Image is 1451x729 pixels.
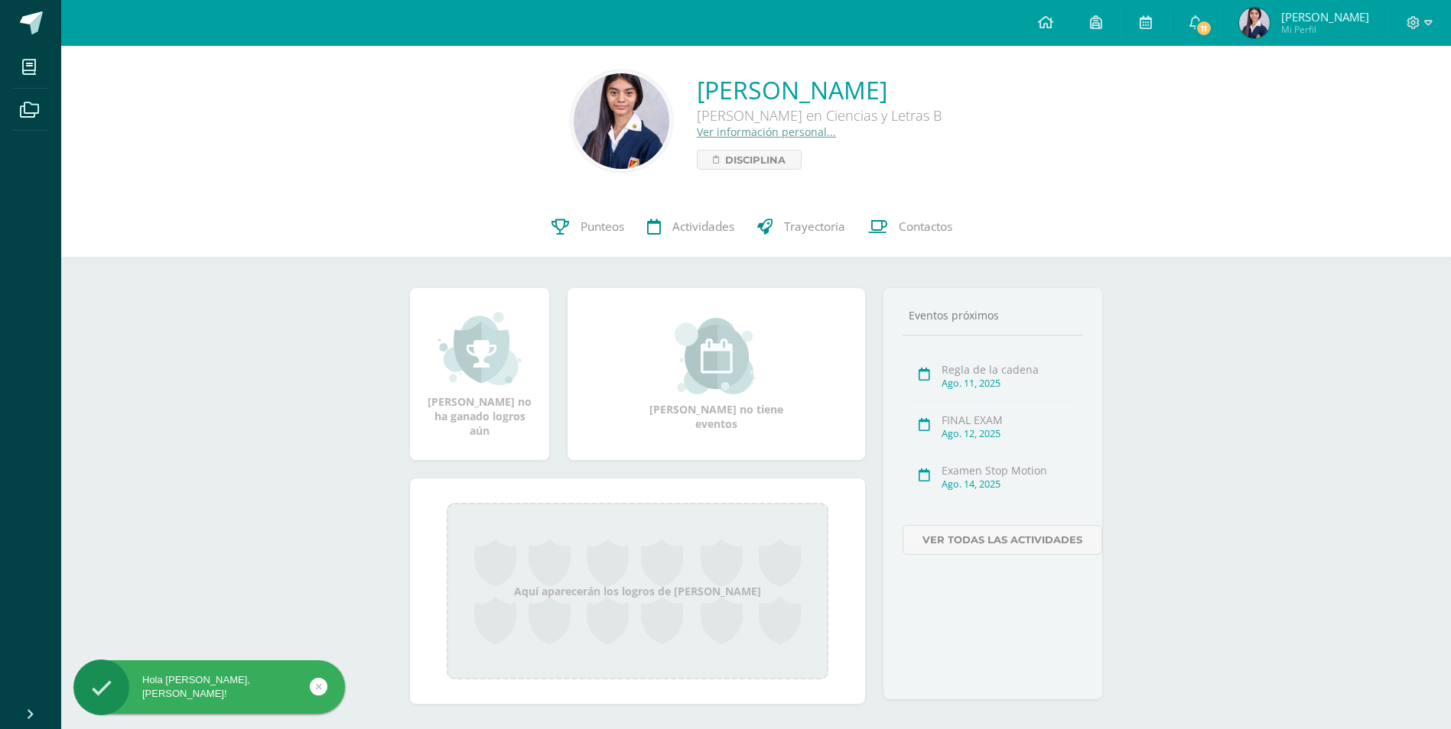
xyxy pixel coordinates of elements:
[1196,20,1212,37] span: 11
[540,196,636,258] a: Punteos
[438,310,522,387] img: achievement_small.png
[942,463,1078,478] div: Examen Stop Motion
[725,151,786,169] span: Disciplina
[903,308,1083,322] div: Eventos próximos
[425,310,534,438] div: [PERSON_NAME] no ha ganado logros aún
[697,125,836,139] a: Ver información personal...
[447,503,828,679] div: Aquí aparecerán los logros de [PERSON_NAME]
[784,219,845,235] span: Trayectoria
[942,478,1078,491] div: Ago. 14, 2025
[899,219,952,235] span: Contactos
[697,106,942,125] div: [PERSON_NAME] en Ciencias y Letras B
[903,525,1102,555] a: Ver todas las actividades
[857,196,964,258] a: Contactos
[942,427,1078,440] div: Ago. 12, 2025
[697,150,802,170] a: Disciplina
[942,377,1078,390] div: Ago. 11, 2025
[1281,23,1369,36] span: Mi Perfil
[942,413,1078,427] div: FINAL EXAM
[1281,9,1369,24] span: [PERSON_NAME]
[697,73,942,106] a: [PERSON_NAME]
[1239,8,1270,38] img: d4e5516f0f52c01e7b1fb8f75a30b0e0.png
[581,219,624,235] span: Punteos
[640,318,793,431] div: [PERSON_NAME] no tiene eventos
[636,196,746,258] a: Actividades
[73,673,345,701] div: Hola [PERSON_NAME], [PERSON_NAME]!
[574,73,669,169] img: 887e1a87c5a1b6adf1cac7622d1f662a.png
[672,219,734,235] span: Actividades
[675,318,758,394] img: event_small.png
[942,362,1078,377] div: Regla de la cadena
[746,196,857,258] a: Trayectoria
